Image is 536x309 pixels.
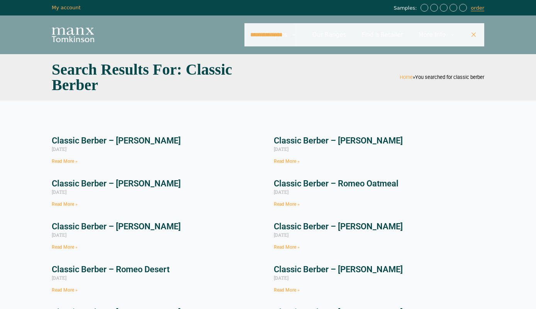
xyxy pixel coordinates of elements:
[415,74,484,80] span: You searched for classic berber
[400,74,484,80] span: »
[52,232,66,238] span: [DATE]
[394,5,419,12] span: Samples:
[463,23,484,46] a: Close Search Bar
[52,5,81,10] a: My account
[52,159,78,164] a: Read more about Classic Berber – Juliet Slate
[274,265,403,274] a: Classic Berber – [PERSON_NAME]
[52,179,181,188] a: Classic Berber – [PERSON_NAME]
[52,27,94,42] img: Manx Tomkinson
[52,146,66,152] span: [DATE]
[274,189,288,195] span: [DATE]
[52,265,170,274] a: Classic Berber – Romeo Desert
[52,62,264,93] h1: Search Results for: classic berber
[274,159,300,164] a: Read more about Classic Berber – Romeo Pewter
[52,244,78,250] a: Read more about Classic Berber – Romeo Limestone
[52,287,78,293] a: Read more about Classic Berber – Romeo Desert
[274,232,288,238] span: [DATE]
[244,23,484,46] nav: Primary
[274,287,300,293] a: Read more about Classic Berber – Romeo Anvil
[274,222,403,231] a: Classic Berber – [PERSON_NAME]
[52,189,66,195] span: [DATE]
[274,146,288,152] span: [DATE]
[471,5,484,11] a: order
[274,136,403,145] a: Classic Berber – [PERSON_NAME]
[52,222,181,231] a: Classic Berber – [PERSON_NAME]
[274,179,399,188] a: Classic Berber – Romeo Oatmeal
[52,201,78,207] a: Read more about Classic Berber – Romeo Pecan
[274,275,288,281] span: [DATE]
[274,244,300,250] a: Read more about Classic Berber – Romeo Dune
[274,201,300,207] a: Read more about Classic Berber – Romeo Oatmeal
[52,275,66,281] span: [DATE]
[400,74,413,80] a: Home
[52,136,181,145] a: Classic Berber – [PERSON_NAME]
